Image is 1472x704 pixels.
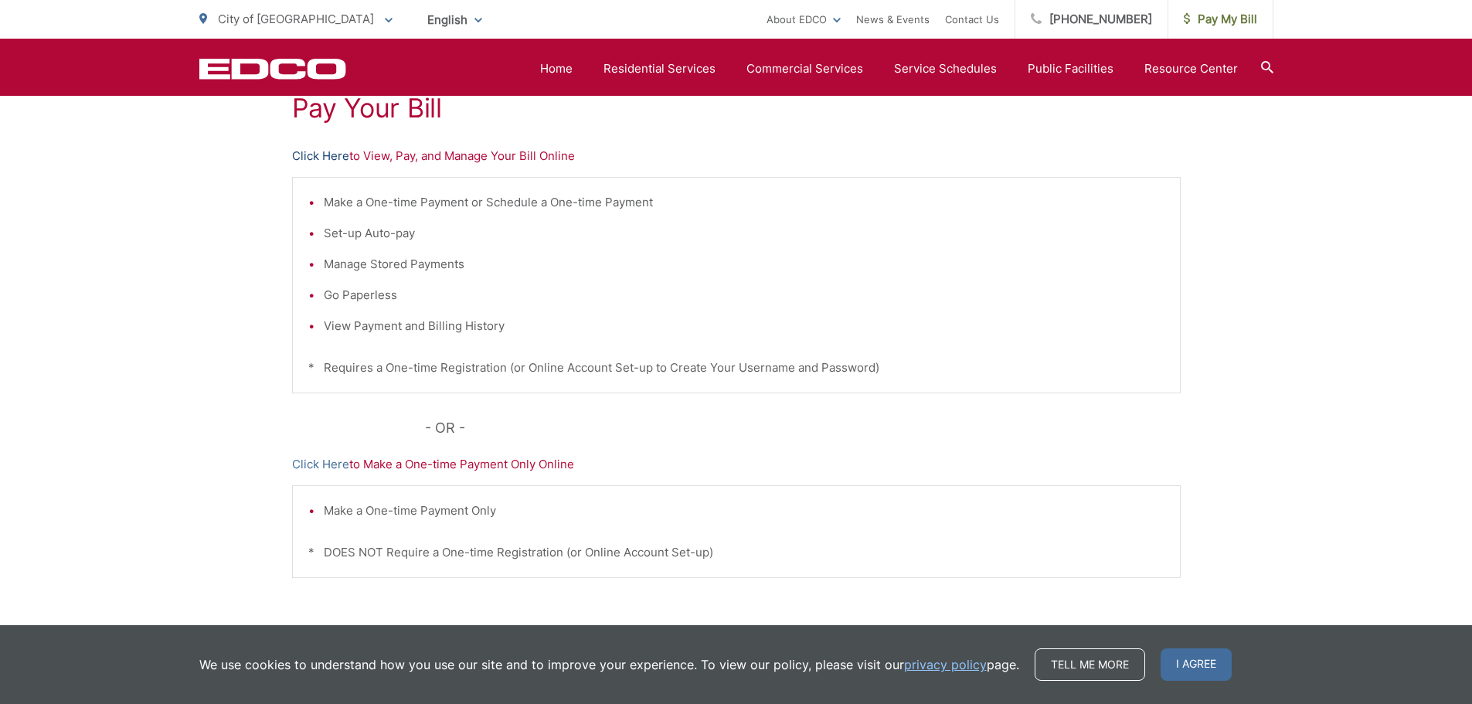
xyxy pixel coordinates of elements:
li: View Payment and Billing History [324,317,1164,335]
li: Go Paperless [324,286,1164,304]
a: About EDCO [767,10,841,29]
p: * DOES NOT Require a One-time Registration (or Online Account Set-up) [308,543,1164,562]
li: Make a One-time Payment Only [324,502,1164,520]
span: City of [GEOGRAPHIC_DATA] [218,12,374,26]
p: to Make a One-time Payment Only Online [292,455,1181,474]
a: Home [540,60,573,78]
a: News & Events [856,10,930,29]
span: English [416,6,494,33]
a: Residential Services [603,60,716,78]
p: - OR - [425,417,1181,440]
p: We use cookies to understand how you use our site and to improve your experience. To view our pol... [199,655,1019,674]
p: to View, Pay, and Manage Your Bill Online [292,147,1181,165]
p: * Requires a One-time Registration (or Online Account Set-up to Create Your Username and Password) [308,359,1164,377]
a: Click Here [292,455,349,474]
span: Pay My Bill [1184,10,1257,29]
li: Manage Stored Payments [324,255,1164,274]
a: Click Here [292,147,349,165]
a: Public Facilities [1028,60,1113,78]
a: Resource Center [1144,60,1238,78]
span: I agree [1161,648,1232,681]
li: Set-up Auto-pay [324,224,1164,243]
a: EDCD logo. Return to the homepage. [199,58,346,80]
a: Tell me more [1035,648,1145,681]
a: Service Schedules [894,60,997,78]
a: Contact Us [945,10,999,29]
li: Make a One-time Payment or Schedule a One-time Payment [324,193,1164,212]
a: Commercial Services [746,60,863,78]
a: privacy policy [904,655,987,674]
h1: Pay Your Bill [292,93,1181,124]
